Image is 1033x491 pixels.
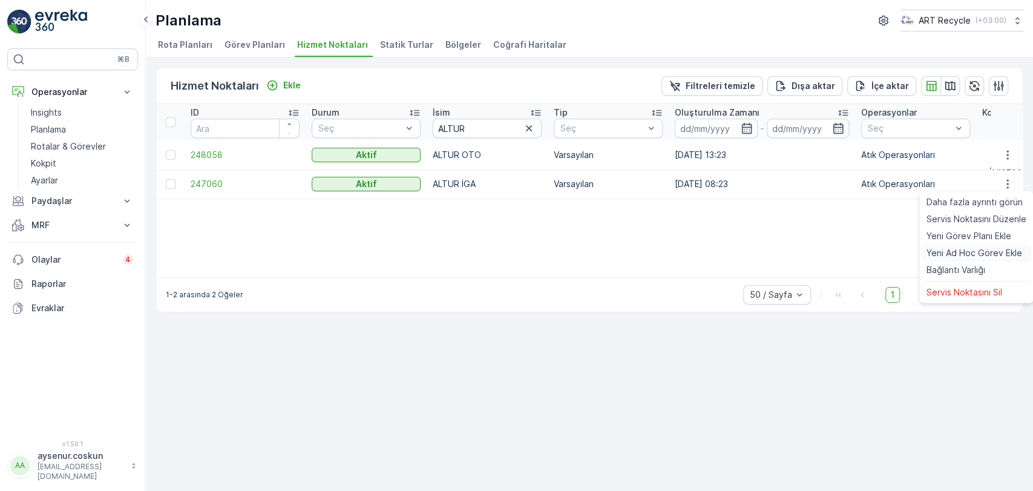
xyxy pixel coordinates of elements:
[31,174,58,186] p: Ayarlar
[356,178,377,190] p: Aktif
[283,79,301,91] p: Ekle
[922,245,1031,262] a: Yeni Ad Hoc Görev Ekle
[919,15,971,27] p: ART Recycle
[26,155,138,172] a: Kokpit
[861,178,970,190] p: Atık Operasyonları
[868,122,951,134] p: Seç
[31,195,114,207] p: Paydaşlar
[318,122,402,134] p: Seç
[38,462,125,481] p: [EMAIL_ADDRESS][DOMAIN_NAME]
[7,440,138,447] span: v 1.50.1
[871,80,909,92] p: İçe aktar
[7,80,138,104] button: Operasyonlar
[7,10,31,34] img: logo
[31,140,106,153] p: Rotalar & Görevler
[792,80,835,92] p: Dışa aktar
[445,39,481,51] span: Bölgeler
[26,138,138,155] a: Rotalar & Görevler
[171,77,259,94] p: Hizmet Noktaları
[433,107,450,119] p: İsim
[191,149,300,161] a: 248058
[26,172,138,189] a: Ayarlar
[926,264,985,276] span: Bağlantı Varlığı
[356,149,377,161] p: Aktif
[31,302,133,314] p: Evraklar
[982,107,1032,119] p: Koordinatlar
[926,213,1026,225] span: Servis Noktasını Düzenle
[380,39,433,51] span: Statik Turlar
[31,254,116,266] p: Olaylar
[767,76,842,96] button: Dışa aktar
[156,11,221,30] p: Planlama
[125,255,131,265] p: 4
[767,119,850,138] input: dd/mm/yyyy
[675,119,758,138] input: dd/mm/yyyy
[166,150,175,160] div: Toggle Row Selected
[861,107,917,119] p: Operasyonlar
[117,54,130,64] p: ⌘B
[926,196,1023,208] span: Daha fazla ayrıntı görün
[7,213,138,237] button: MRF
[847,76,916,96] button: İçe aktar
[900,10,1023,31] button: ART Recycle(+03:00)
[669,140,855,170] td: [DATE] 13:23
[554,149,663,161] p: Varsayılan
[760,121,764,136] p: -
[261,78,306,93] button: Ekle
[191,119,300,138] input: Ara
[922,228,1031,245] a: Yeni Görev Planı Ekle
[158,39,212,51] span: Rota Planları
[885,287,900,303] span: 1
[35,10,87,34] img: logo_light-DOdMpM7g.png
[922,211,1031,228] a: Servis Noktasını Düzenle
[433,178,542,190] p: ALTUR İGA
[675,107,759,119] p: Oluşturulma Zamanı
[926,230,1011,242] span: Yeni Görev Planı Ekle
[166,290,243,300] p: 1-2 arasında 2 Öğeler
[31,157,56,170] p: Kokpit
[560,122,644,134] p: Seç
[669,170,855,199] td: [DATE] 08:23
[554,107,568,119] p: Tip
[297,39,368,51] span: Hizmet Noktaları
[861,149,970,161] p: Atık Operasyonları
[312,107,339,119] p: Durum
[661,76,762,96] button: Filtreleri temizle
[926,247,1022,259] span: Yeni Ad Hoc Görev Ekle
[31,124,66,136] p: Planlama
[7,450,138,481] button: AAaysenur.coskun[EMAIL_ADDRESS][DOMAIN_NAME]
[900,14,914,27] img: image_23.png
[7,272,138,296] a: Raporlar
[31,86,114,98] p: Operasyonlar
[7,248,138,272] a: Olaylar4
[26,121,138,138] a: Planlama
[433,119,542,138] input: Ara
[191,178,300,190] a: 247060
[926,286,1002,298] span: Servis Noktasını Sil
[31,278,133,290] p: Raporlar
[31,107,62,119] p: Insights
[191,107,199,119] p: ID
[26,104,138,121] a: Insights
[686,80,755,92] p: Filtreleri temizle
[554,178,663,190] p: Varsayılan
[166,179,175,189] div: Toggle Row Selected
[312,177,421,191] button: Aktif
[433,149,542,161] p: ALTUR OTO
[7,189,138,213] button: Paydaşlar
[7,296,138,320] a: Evraklar
[493,39,566,51] span: Coğrafi Haritalar
[312,148,421,162] button: Aktif
[10,456,30,475] div: AA
[31,219,114,231] p: MRF
[225,39,285,51] span: Görev Planları
[38,450,125,462] p: aysenur.coskun
[976,16,1006,25] p: ( +03:00 )
[922,194,1031,211] a: Daha fazla ayrıntı görün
